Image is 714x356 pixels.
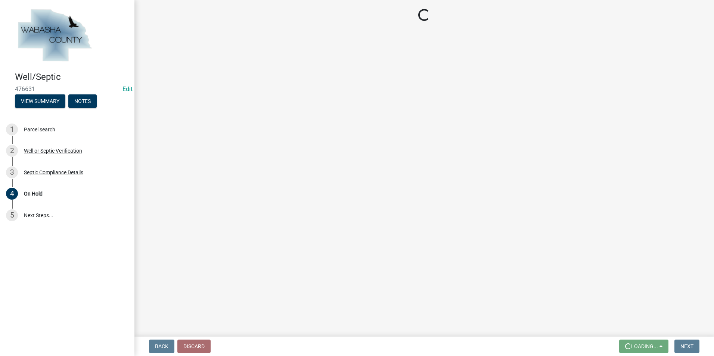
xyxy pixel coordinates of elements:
[24,170,83,175] div: Septic Compliance Details
[680,343,693,349] span: Next
[177,340,211,353] button: Discard
[619,340,668,353] button: Loading...
[631,343,658,349] span: Loading...
[6,145,18,157] div: 2
[15,72,128,82] h4: Well/Septic
[674,340,699,353] button: Next
[122,85,133,93] a: Edit
[15,8,94,64] img: Wabasha County, Minnesota
[6,124,18,135] div: 1
[6,166,18,178] div: 3
[24,191,43,196] div: On Hold
[24,148,82,153] div: Well or Septic Verification
[24,127,55,132] div: Parcel search
[68,94,97,108] button: Notes
[15,85,119,93] span: 476631
[15,99,65,104] wm-modal-confirm: Summary
[6,209,18,221] div: 5
[68,99,97,104] wm-modal-confirm: Notes
[155,343,168,349] span: Back
[6,188,18,200] div: 4
[149,340,174,353] button: Back
[15,94,65,108] button: View Summary
[122,85,133,93] wm-modal-confirm: Edit Application Number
